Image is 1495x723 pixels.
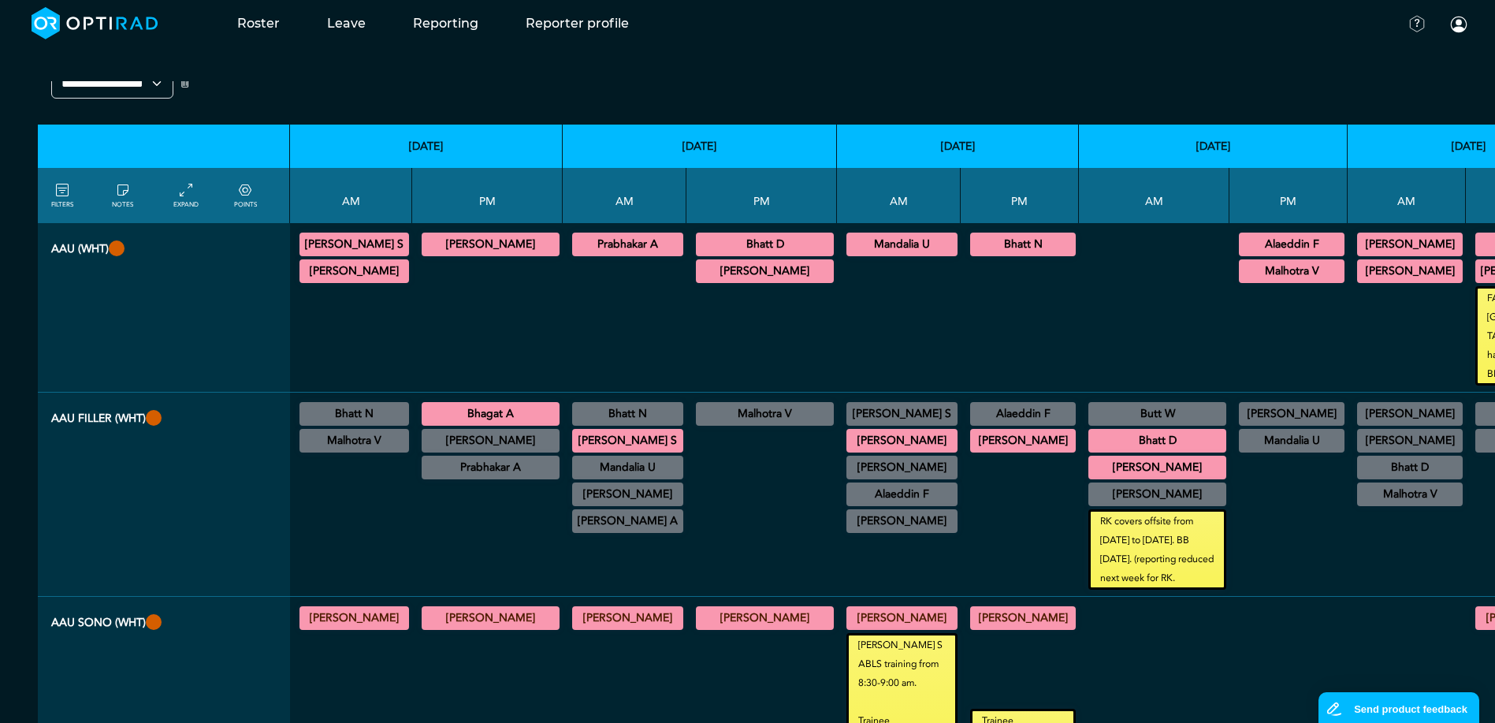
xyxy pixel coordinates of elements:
th: AM [837,168,961,223]
summary: [PERSON_NAME] [424,609,557,628]
th: AM [1079,168,1229,223]
div: General US 13:30 - 18:30 [970,606,1076,630]
summary: [PERSON_NAME] [1359,431,1460,450]
div: CT Trauma & Urgent/MRI Trauma & Urgent 08:30 - 13:30 [299,233,409,256]
summary: [PERSON_NAME] [849,458,955,477]
div: General CT/General MRI/General XR 08:00 - 13:00 [1088,402,1226,426]
summary: Bhagat A [424,404,557,423]
div: General CT/General MRI/General XR 10:00 - 12:30 [846,509,958,533]
th: [DATE] [1079,125,1348,168]
summary: [PERSON_NAME] S [849,404,955,423]
div: General US/US Diagnostic MSK/US Gynaecology/US Interventional H&N/US Interventional MSK/US Interv... [299,429,409,453]
div: Breast 08:00 - 11:00 [846,402,958,426]
summary: Prabhakar A [575,235,681,254]
div: CT Cardiac 13:30 - 17:00 [422,456,560,479]
div: CT Trauma & Urgent/MRI Trauma & Urgent 08:30 - 13:30 [572,233,683,256]
th: [DATE] [563,125,837,168]
div: General CT/General MRI/General XR 08:30 - 12:30 [846,456,958,479]
div: CT Trauma & Urgent/MRI Trauma & Urgent 13:30 - 18:30 [696,233,834,256]
a: collapse/expand expected points [234,181,257,210]
summary: Bhatt N [972,235,1073,254]
div: CT Trauma & Urgent/MRI Trauma & Urgent 09:30 - 13:00 [846,483,958,506]
div: General US 08:30 - 13:00 [846,606,958,630]
summary: [PERSON_NAME] [1091,458,1224,477]
div: CT Trauma & Urgent/MRI Trauma & Urgent 08:30 - 13:30 [846,233,958,256]
summary: [PERSON_NAME] [1091,485,1224,504]
th: PM [961,168,1079,223]
div: General CT/General MRI/General XR 13:00 - 14:00 [1239,402,1344,426]
summary: Mandalia U [849,235,955,254]
summary: Bhatt D [1359,458,1460,477]
summary: Malhotra V [698,404,831,423]
summary: Bhatt N [575,404,681,423]
div: General US 13:30 - 18:30 [422,606,560,630]
summary: [PERSON_NAME] [302,262,407,281]
th: PM [686,168,837,223]
div: US Interventional MSK 08:30 - 12:00 [572,402,683,426]
summary: [PERSON_NAME] [424,431,557,450]
th: AAU (WHT) [38,223,290,393]
summary: Malhotra V [1241,262,1342,281]
div: US Head & Neck/US Interventional H&N 09:15 - 12:15 [572,483,683,506]
div: CT Trauma & Urgent/MRI Trauma & Urgent 13:30 - 18:30 [422,429,560,453]
summary: [PERSON_NAME] [972,431,1073,450]
div: No specified Site 08:00 - 09:00 [1357,402,1463,426]
div: General US 08:30 - 13:00 [299,606,409,630]
summary: [PERSON_NAME] [849,512,955,531]
div: CT Trauma & Urgent/MRI Trauma & Urgent 08:30 - 13:30 [1357,259,1463,283]
summary: Mandalia U [575,458,681,477]
summary: [PERSON_NAME] [1359,262,1460,281]
summary: Malhotra V [302,431,407,450]
a: collapse/expand entries [173,181,199,210]
th: [DATE] [290,125,563,168]
div: CT Trauma & Urgent/MRI Trauma & Urgent 08:30 - 13:30 [1357,233,1463,256]
div: General CT/General MRI/General XR 08:30 - 12:00 [299,402,409,426]
div: CT Trauma & Urgent/MRI Trauma & Urgent 08:30 - 13:30 [572,429,683,453]
summary: Bhatt D [698,235,831,254]
div: CT Trauma & Urgent/MRI Trauma & Urgent 08:30 - 13:30 [1088,429,1226,453]
summary: [PERSON_NAME] A [575,512,681,531]
img: brand-opti-rad-logos-blue-and-white-d2f68631ba2948856bd03f2d395fb146ddc8fb01b4b6e9315ea85fa773367... [32,7,158,39]
div: CT Trauma & Urgent/MRI Trauma & Urgent 08:30 - 12:30 [1088,456,1226,479]
summary: [PERSON_NAME] S [302,235,407,254]
a: show/hide notes [112,181,133,210]
summary: [PERSON_NAME] [849,609,955,628]
div: CT Trauma & Urgent/MRI Trauma & Urgent 08:30 - 13:30 [1357,429,1463,453]
summary: [PERSON_NAME] [972,609,1073,628]
summary: [PERSON_NAME] [1241,404,1342,423]
div: CT Trauma & Urgent/MRI Trauma & Urgent 13:30 - 18:30 [1239,233,1344,256]
div: CT Trauma & Urgent/MRI Trauma & Urgent 13:30 - 18:30 [1239,259,1344,283]
div: General US 13:00 - 16:30 [970,402,1076,426]
div: CT Trauma & Urgent/MRI Trauma & Urgent 08:30 - 13:30 [846,429,958,453]
div: General CT/General MRI/General XR 09:30 - 11:30 [1357,483,1463,506]
summary: Mandalia U [1241,431,1342,450]
div: US Diagnostic MSK/US Interventional MSK/US General Adult 09:00 - 12:00 [572,456,683,479]
div: Off Site 08:30 - 13:30 [1088,483,1226,506]
summary: [PERSON_NAME] [302,609,407,628]
summary: Prabhakar A [424,458,557,477]
div: CT Trauma & Urgent/MRI Trauma & Urgent 13:30 - 18:30 [422,402,560,426]
div: CT Trauma & Urgent/MRI Trauma & Urgent 13:30 - 18:30 [696,259,834,283]
div: CT Trauma & Urgent/MRI Trauma & Urgent 13:30 - 18:30 [696,402,834,426]
div: US Diagnostic MSK/US Interventional MSK 09:00 - 12:30 [1357,456,1463,479]
summary: [PERSON_NAME] [849,431,955,450]
th: [DATE] [837,125,1079,168]
th: PM [412,168,563,223]
summary: [PERSON_NAME] S [575,431,681,450]
summary: [PERSON_NAME] [575,609,681,628]
div: General CT/CT Gastrointestinal/MRI Gastrointestinal/General MRI/General XR 10:30 - 12:00 [572,509,683,533]
summary: [PERSON_NAME] [1359,235,1460,254]
summary: Alaeddin F [972,404,1073,423]
summary: Alaeddin F [1241,235,1342,254]
div: CT Trauma & Urgent/MRI Trauma & Urgent 13:30 - 18:30 [970,233,1076,256]
th: AM [290,168,412,223]
a: FILTERS [51,181,73,210]
th: AM [563,168,686,223]
div: CT Trauma & Urgent/MRI Trauma & Urgent 08:30 - 13:30 [299,259,409,283]
small: RK covers offsite from [DATE] to [DATE]. BB [DATE]. (reporting reduced next week for RK. [1091,512,1224,587]
div: CT Trauma & Urgent/MRI Trauma & Urgent 13:30 - 18:30 [970,429,1076,453]
summary: Bhatt N [302,404,407,423]
th: PM [1229,168,1348,223]
th: AAU FILLER (WHT) [38,393,290,597]
th: AM [1348,168,1466,223]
